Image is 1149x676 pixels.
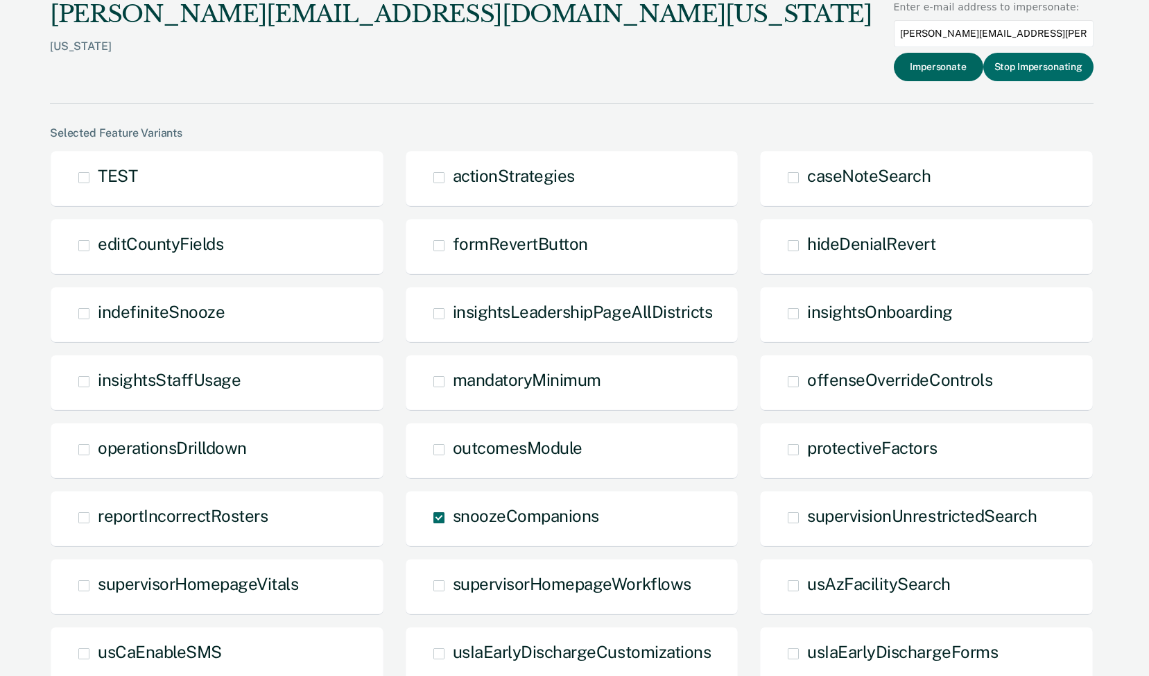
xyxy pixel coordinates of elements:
[983,53,1094,81] button: Stop Impersonating
[807,438,937,457] span: protectiveFactors
[98,574,298,593] span: supervisorHomepageVitals
[453,234,588,253] span: formRevertButton
[98,302,225,321] span: indefiniteSnooze
[807,234,935,253] span: hideDenialRevert
[453,574,691,593] span: supervisorHomepageWorkflows
[894,53,983,81] button: Impersonate
[453,370,601,389] span: mandatoryMinimum
[807,642,998,661] span: usIaEarlyDischargeForms
[453,302,713,321] span: insightsLeadershipPageAllDistricts
[807,506,1037,525] span: supervisionUnrestrictedSearch
[453,166,575,185] span: actionStrategies
[807,302,952,321] span: insightsOnboarding
[98,506,268,525] span: reportIncorrectRosters
[98,234,223,253] span: editCountyFields
[98,642,222,661] span: usCaEnableSMS
[453,438,582,457] span: outcomesModule
[894,20,1094,47] input: Enter an email to impersonate...
[50,40,872,75] div: [US_STATE]
[807,370,992,389] span: offenseOverrideControls
[98,370,241,389] span: insightsStaffUsage
[807,166,931,185] span: caseNoteSearch
[453,506,599,525] span: snoozeCompanions
[453,642,711,661] span: usIaEarlyDischargeCustomizations
[98,438,247,457] span: operationsDrilldown
[98,166,137,185] span: TEST
[807,574,950,593] span: usAzFacilitySearch
[50,126,1094,140] div: Selected Feature Variants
